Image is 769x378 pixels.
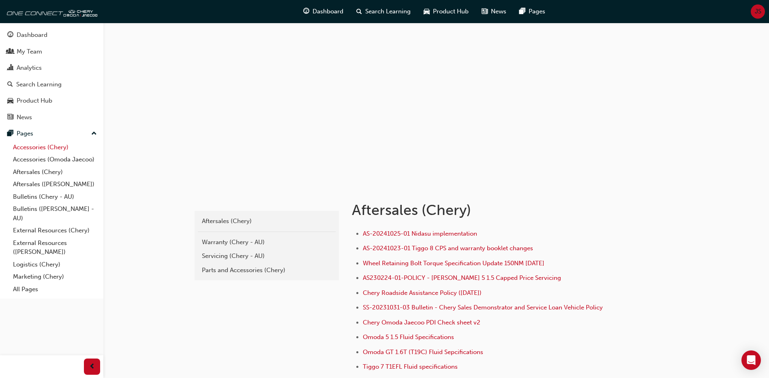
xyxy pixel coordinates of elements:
[10,283,100,296] a: All Pages
[17,129,33,138] div: Pages
[10,178,100,191] a: Aftersales ([PERSON_NAME])
[3,93,100,108] a: Product Hub
[17,113,32,122] div: News
[10,191,100,203] a: Bulletins (Chery - AU)
[3,126,100,141] button: Pages
[755,7,761,16] span: JS
[363,230,477,237] a: AS-20241025-01 Nidasu implementation
[10,203,100,224] a: Bulletins ([PERSON_NAME] - AU)
[433,7,469,16] span: Product Hub
[198,235,336,249] a: Warranty (Chery - AU)
[4,3,97,19] img: oneconnect
[16,80,62,89] div: Search Learning
[519,6,525,17] span: pages-icon
[350,3,417,20] a: search-iconSearch Learning
[741,350,761,370] div: Open Intercom Messenger
[303,6,309,17] span: guage-icon
[297,3,350,20] a: guage-iconDashboard
[17,47,42,56] div: My Team
[91,129,97,139] span: up-icon
[365,7,411,16] span: Search Learning
[417,3,475,20] a: car-iconProduct Hub
[3,28,100,43] a: Dashboard
[10,271,100,283] a: Marketing (Chery)
[10,153,100,166] a: Accessories (Omoda Jaecoo)
[363,289,482,296] a: Chery Roadside Assistance Policy ([DATE])
[3,44,100,59] a: My Team
[482,6,488,17] span: news-icon
[202,217,332,226] div: Aftersales (Chery)
[363,304,603,311] a: SS-20231031-03 Bulletin - Chery Sales Demonstrator and Service Loan Vehicle Policy
[17,96,52,105] div: Product Hub
[10,258,100,271] a: Logistics (Chery)
[17,30,47,40] div: Dashboard
[7,32,13,39] span: guage-icon
[198,263,336,277] a: Parts and Accessories (Chery)
[529,7,545,16] span: Pages
[363,260,544,267] a: Wheel Retaining Bolt Torque Specification Update 150NM [DATE]
[7,97,13,105] span: car-icon
[513,3,552,20] a: pages-iconPages
[363,363,458,370] a: Tiggo 7 T1EFL Fluid specifications
[363,348,483,356] a: Omoda GT 1.6T (T19C) Fluid Sepcifications
[7,64,13,72] span: chart-icon
[3,26,100,126] button: DashboardMy TeamAnalyticsSearch LearningProduct HubNews
[202,251,332,261] div: Servicing (Chery - AU)
[202,238,332,247] div: Warranty (Chery - AU)
[198,214,336,228] a: Aftersales (Chery)
[202,266,332,275] div: Parts and Accessories (Chery)
[356,6,362,17] span: search-icon
[491,7,506,16] span: News
[363,333,454,341] a: Omoda 5 1.5 Fluid Specifications
[7,130,13,137] span: pages-icon
[7,81,13,88] span: search-icon
[10,224,100,237] a: External Resources (Chery)
[352,201,618,219] h1: Aftersales (Chery)
[89,362,95,372] span: prev-icon
[3,77,100,92] a: Search Learning
[3,60,100,75] a: Analytics
[198,249,336,263] a: Servicing (Chery - AU)
[7,114,13,121] span: news-icon
[475,3,513,20] a: news-iconNews
[313,7,343,16] span: Dashboard
[363,274,561,281] a: AS230224-01-POLICY - [PERSON_NAME] 5 1.5 Capped Price Servicing
[363,319,480,326] a: Chery Omoda Jaecoo PDI Check sheet v2
[424,6,430,17] span: car-icon
[10,141,100,154] a: Accessories (Chery)
[10,237,100,258] a: External Resources ([PERSON_NAME])
[7,48,13,56] span: people-icon
[10,166,100,178] a: Aftersales (Chery)
[751,4,765,19] button: JS
[3,110,100,125] a: News
[17,63,42,73] div: Analytics
[363,245,533,252] a: AS-20241023-01 Tiggo 8 CPS and warranty booklet changes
